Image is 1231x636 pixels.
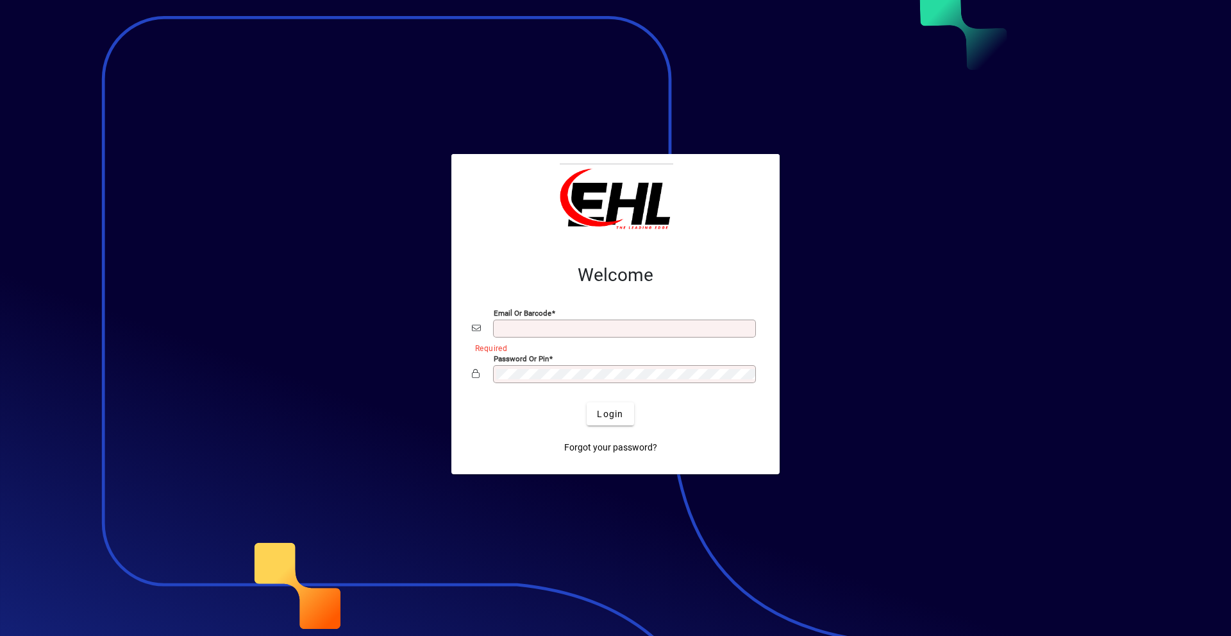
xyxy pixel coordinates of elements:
span: Forgot your password? [564,441,657,454]
span: Login [597,408,623,421]
mat-label: Password or Pin [494,354,549,363]
mat-error: Required [475,341,749,354]
button: Login [587,402,633,425]
a: Forgot your password? [559,436,662,459]
mat-label: Email or Barcode [494,309,551,318]
h2: Welcome [472,264,759,286]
